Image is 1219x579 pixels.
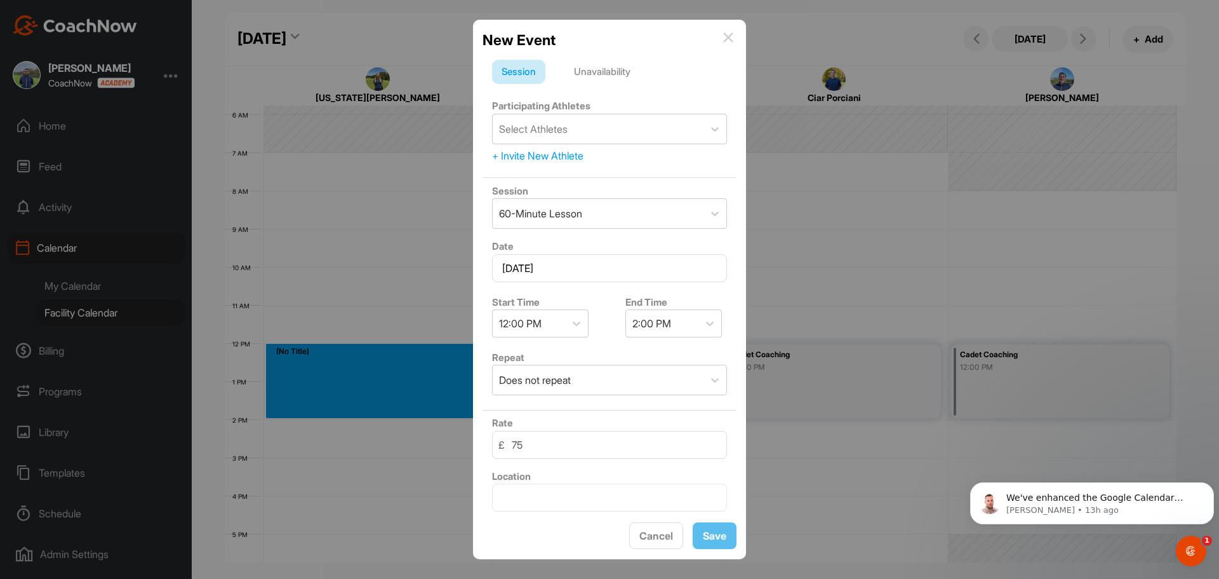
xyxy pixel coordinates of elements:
span: We've enhanced the Google Calendar integration for a more seamless experience. If you haven't lin... [41,37,230,174]
div: Select Athletes [499,121,568,137]
img: info [723,32,733,43]
div: Session [492,60,545,84]
label: End Time [625,296,667,308]
span: Cancel [639,529,673,542]
button: Save [693,522,736,550]
div: 60-Minute Lesson [499,206,582,221]
label: Location [492,470,531,482]
label: Session [492,185,528,197]
span: Save [703,529,726,542]
div: + Invite New Athlete [492,148,727,163]
div: 12:00 PM [499,316,542,331]
label: Participating Athletes [492,100,590,112]
label: Repeat [492,351,524,364]
label: Date [492,240,514,252]
div: Does not repeat [499,372,571,388]
p: Message from Alex, sent 13h ago [41,49,233,60]
span: £ [498,437,504,453]
input: 0 [492,431,727,459]
div: Unavailability [564,60,640,84]
h2: New Event [483,29,556,51]
input: Select Date [492,254,727,282]
label: Start Time [492,296,540,308]
iframe: Intercom live chat [1176,536,1206,566]
button: Cancel [629,522,683,550]
label: Rate [492,417,513,429]
iframe: Intercom notifications message [965,456,1219,545]
span: 1 [1202,536,1212,546]
div: 2:00 PM [632,316,671,331]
